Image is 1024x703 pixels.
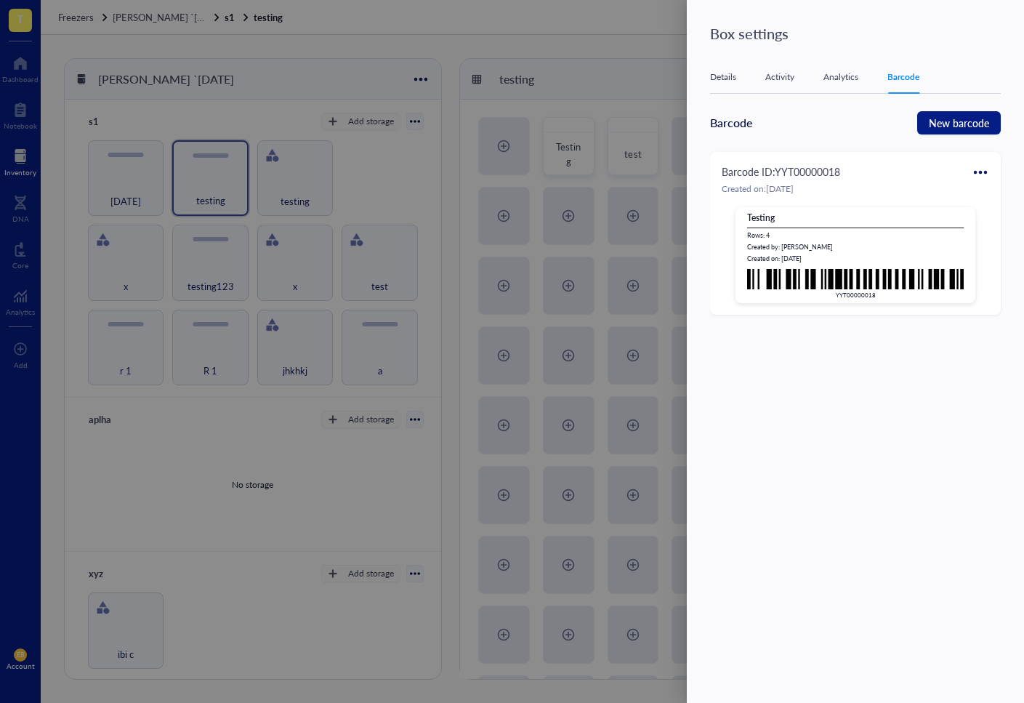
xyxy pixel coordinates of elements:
[710,70,736,84] div: Details
[710,23,1007,44] div: Box settings
[929,115,989,131] span: New barcode
[722,164,840,181] div: Barcode ID: YYT00000018
[747,231,964,240] div: Rows : 4
[765,70,794,84] div: Activity
[747,254,964,263] div: Created on : [DATE]
[747,291,964,300] div: YYT00000018
[887,70,919,84] div: Barcode
[823,70,858,84] div: Analytics
[747,212,964,225] div: Testing
[722,182,989,196] div: Created on: [DATE]
[710,114,752,132] div: Barcode
[747,269,964,290] img: 8BhL8SSrl1JEkAAAAASUVORK5CYII=
[917,111,1001,134] button: New barcode
[747,243,964,252] div: Created by : [PERSON_NAME]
